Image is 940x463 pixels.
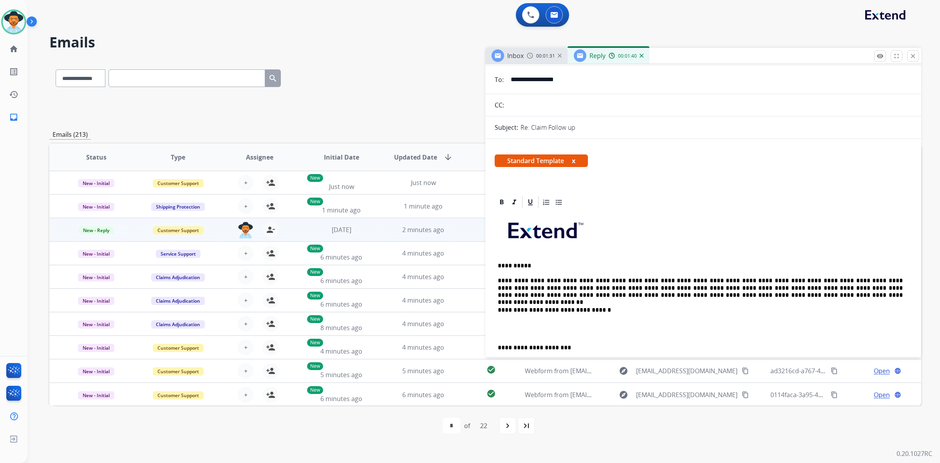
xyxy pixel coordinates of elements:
span: + [244,319,248,329]
span: 1 minute ago [322,206,361,214]
span: Inbox [507,51,524,60]
p: 0.20.1027RC [897,449,932,458]
span: Claims Adjudication [151,320,205,329]
mat-icon: navigate_next [503,421,512,430]
button: + [238,316,253,332]
span: 6 minutes ago [402,390,444,399]
span: Assignee [246,153,273,162]
mat-icon: explore [619,390,628,399]
span: Open [874,366,890,376]
span: New - Initial [78,250,114,258]
button: + [238,269,253,285]
mat-icon: content_copy [742,391,749,398]
span: 4 minutes ago [402,272,444,281]
span: New - Initial [78,320,114,329]
span: Open [874,390,890,399]
span: 6 minutes ago [320,394,362,403]
span: + [244,202,248,211]
mat-icon: person_add [266,296,275,305]
span: + [244,366,248,376]
div: Underline [524,196,536,208]
mat-icon: arrow_downward [443,153,453,162]
span: + [244,390,248,399]
span: Customer Support [153,367,204,376]
mat-icon: home [9,44,18,54]
mat-icon: content_copy [831,367,838,374]
img: avatar [3,11,25,33]
span: Just now [411,178,436,187]
span: Customer Support [153,344,204,352]
mat-icon: person_add [266,249,275,258]
p: New [307,362,323,370]
span: New - Initial [78,273,114,281]
p: New [307,315,323,323]
mat-icon: history [9,90,18,99]
mat-icon: person_add [266,343,275,352]
span: Just now [329,182,354,191]
mat-icon: explore [619,366,628,376]
p: New [307,174,323,182]
span: Reply [589,51,606,60]
div: Bullet List [553,196,565,208]
button: + [238,292,253,308]
span: 6 minutes ago [320,276,362,285]
mat-icon: inbox [9,113,18,122]
span: New - Reply [78,226,114,234]
p: New [307,268,323,276]
p: Re: Claim Follow up [521,123,575,132]
mat-icon: person_add [266,366,275,376]
span: 4 minutes ago [402,296,444,305]
button: + [238,363,253,379]
mat-icon: search [268,74,278,83]
mat-icon: person_add [266,178,275,187]
span: Webform from [EMAIL_ADDRESS][DOMAIN_NAME] on [DATE] [525,367,702,375]
p: New [307,292,323,300]
span: New - Initial [78,344,114,352]
div: Ordered List [540,196,552,208]
mat-icon: language [894,367,901,374]
p: CC: [495,100,504,110]
span: Claims Adjudication [151,297,205,305]
span: 00:01:31 [536,53,555,59]
span: 00:01:40 [618,53,637,59]
mat-icon: remove_red_eye [877,53,884,60]
mat-icon: content_copy [742,367,749,374]
p: Emails (213) [49,130,91,140]
span: New - Initial [78,391,114,399]
span: 6 minutes ago [320,253,362,261]
span: + [244,343,248,352]
span: Customer Support [153,226,204,234]
span: Type [171,153,185,162]
span: [DATE] [332,225,351,234]
span: [EMAIL_ADDRESS][DOMAIN_NAME] [636,366,738,376]
mat-icon: person_add [266,390,275,399]
button: x [572,156,575,165]
button: + [238,175,253,191]
mat-icon: last_page [522,421,531,430]
h2: Emails [49,34,921,50]
mat-icon: person_add [266,202,275,211]
p: To: [495,75,504,84]
mat-icon: language [894,391,901,398]
p: New [307,245,323,252]
mat-icon: fullscreen [893,53,900,60]
mat-icon: close [909,53,916,60]
span: + [244,296,248,305]
p: New [307,339,323,347]
button: + [238,340,253,355]
mat-icon: check_circle [486,389,496,398]
span: 0114faca-3a95-45cc-a696-136dc08d6218 [770,390,889,399]
span: 4 minutes ago [402,249,444,258]
button: + [238,198,253,214]
span: ad3216cd-a767-4e53-a02d-5300c5f38047 [770,367,890,375]
span: 5 minutes ago [320,370,362,379]
div: 22 [474,418,493,434]
span: New - Initial [78,179,114,187]
span: New - Initial [78,297,114,305]
mat-icon: check_circle [486,365,496,374]
span: 1 minute ago [404,202,443,211]
button: + [238,387,253,403]
span: 4 minutes ago [402,320,444,328]
div: Italic [508,196,520,208]
span: 2 minutes ago [402,225,444,234]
